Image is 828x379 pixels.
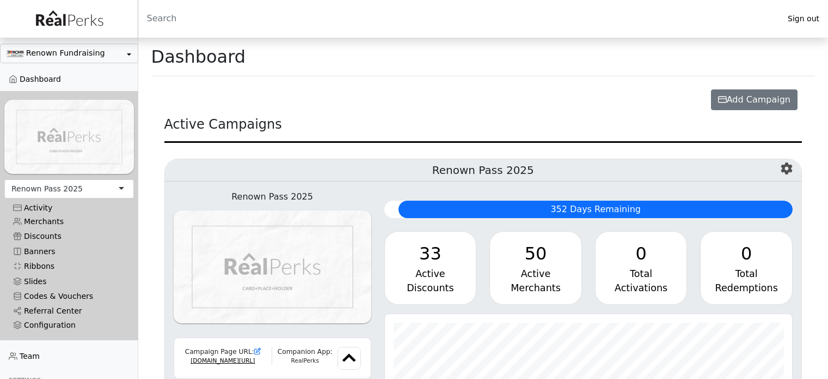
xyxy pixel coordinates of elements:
a: 33 Active Discounts [384,231,477,305]
a: [DOMAIN_NAME][URL] [191,357,255,364]
a: Slides [4,274,134,288]
button: Add Campaign [711,89,798,110]
div: Active Campaigns [164,115,802,143]
a: Banners [4,244,134,259]
div: Active [394,267,468,281]
a: 0 Total Redemptions [700,231,793,305]
div: Discounts [394,281,468,295]
div: Redemptions [709,281,783,295]
div: RealPerks [272,357,338,365]
div: 50 [499,240,573,267]
a: Discounts [4,229,134,244]
div: Renown Pass 2025 [174,190,371,203]
div: 352 Days Remaining [398,201,793,218]
img: favicon.png [338,347,360,370]
h5: Renown Pass 2025 [165,159,802,182]
div: Merchants [499,281,573,295]
img: K4l2YXTIjFACqk0KWxAYWeegfTH760UHSb81tAwr.png [7,51,23,57]
div: Renown Pass 2025 [11,183,83,195]
div: 33 [394,240,468,267]
div: Total [604,267,678,281]
div: 0 [604,240,678,267]
a: 0 Total Activations [595,231,688,305]
div: Activations [604,281,678,295]
div: Companion App: [272,347,338,357]
div: Activity [13,203,125,213]
div: Campaign Page URL: [181,347,266,357]
a: Sign out [779,11,828,26]
img: YwTeL3jZSrAT56iJcvSStD5YpDe8igg4lYGgStdL.png [174,210,371,323]
img: YwTeL3jZSrAT56iJcvSStD5YpDe8igg4lYGgStdL.png [4,100,134,174]
a: Codes & Vouchers [4,289,134,304]
div: 0 [709,240,783,267]
h1: Dashboard [151,46,246,67]
a: Referral Center [4,304,134,318]
input: Search [138,5,780,32]
a: 50 Active Merchants [489,231,582,305]
div: Active [499,267,573,281]
a: Ribbons [4,259,134,274]
a: Merchants [4,214,134,229]
img: real_perks_logo-01.svg [30,7,108,31]
div: Total [709,267,783,281]
div: Configuration [13,321,125,330]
